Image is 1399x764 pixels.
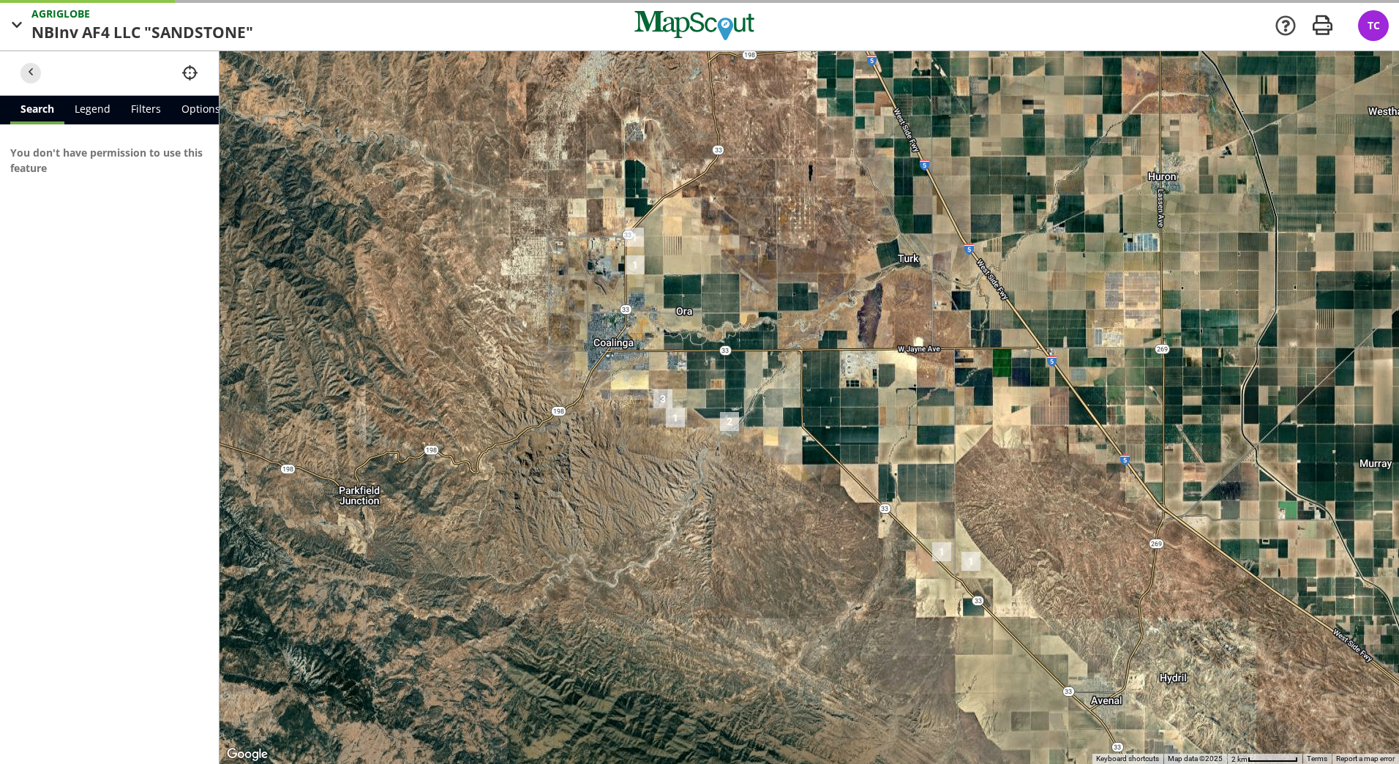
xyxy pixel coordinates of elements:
div: 1 [932,542,951,561]
a: Options [171,96,230,124]
span: Map data ©2025 [1168,754,1223,763]
a: Search [10,96,64,124]
button: Map Scale: 2 km per 65 pixels [1227,754,1302,764]
span: AGRIGLOBE [31,6,93,21]
div: 1 [626,255,645,274]
a: Open this area in Google Maps (opens a new window) [223,745,271,764]
span: NBInv AF4 LLC "SANDSTONE" [31,21,257,45]
div: 3 [653,389,672,408]
a: Filters [121,96,171,124]
div: 1 [961,552,980,571]
img: MapScout [633,5,756,46]
div: 1 [625,228,644,247]
a: Support Docs [1274,14,1297,37]
div: 1 [666,408,685,427]
span: TC [1368,18,1380,32]
a: Report a map error [1336,754,1395,763]
button: Keyboard shortcuts [1096,754,1159,764]
div: 2 [720,412,739,431]
img: Google [223,745,271,764]
a: Terms [1307,754,1327,763]
span: 2 km [1231,755,1248,763]
span: You don't have permission to use this feature [10,146,203,175]
a: Legend [64,96,121,124]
